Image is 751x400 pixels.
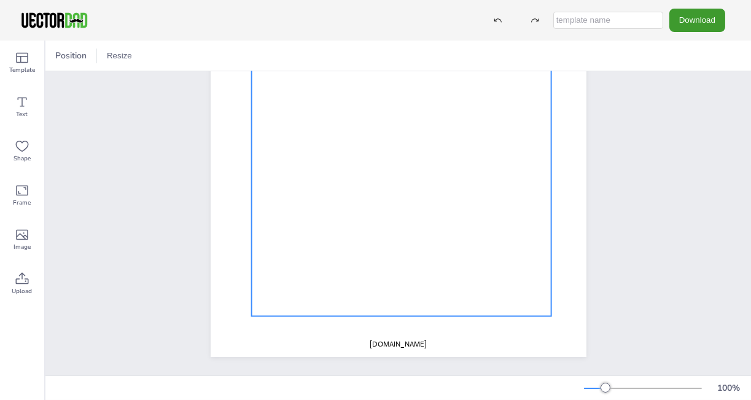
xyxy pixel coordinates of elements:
[17,109,28,119] span: Text
[14,242,31,252] span: Image
[14,198,31,208] span: Frame
[553,12,663,29] input: template name
[714,382,744,394] div: 100 %
[9,65,35,75] span: Template
[669,9,725,31] button: Download
[370,339,427,349] span: [DOMAIN_NAME]
[14,154,31,163] span: Shape
[53,50,89,61] span: Position
[12,286,33,296] span: Upload
[102,46,137,66] button: Resize
[20,11,89,29] img: VectorDad-1.png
